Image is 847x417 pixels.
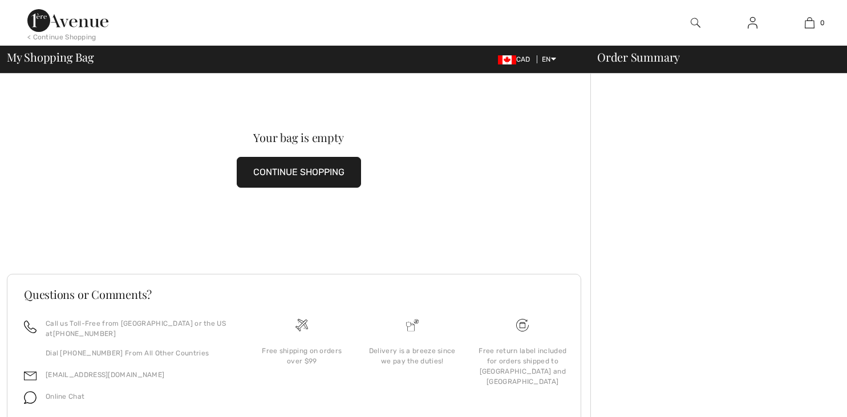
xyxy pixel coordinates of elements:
div: Free return label included for orders shipped to [GEOGRAPHIC_DATA] and [GEOGRAPHIC_DATA] [477,346,569,387]
a: 0 [781,16,837,30]
img: chat [24,391,37,404]
p: Dial [PHONE_NUMBER] From All Other Countries [46,348,233,358]
img: email [24,370,37,382]
span: EN [542,55,556,63]
div: Delivery is a breeze since we pay the duties! [366,346,458,366]
img: Free shipping on orders over $99 [516,319,529,331]
img: 1ère Avenue [27,9,108,32]
img: Canadian Dollar [498,55,516,64]
a: [EMAIL_ADDRESS][DOMAIN_NAME] [46,371,164,379]
img: call [24,321,37,333]
h3: Questions or Comments? [24,289,564,300]
div: < Continue Shopping [27,32,96,42]
span: Online Chat [46,392,84,400]
div: Order Summary [583,51,840,63]
span: My Shopping Bag [7,51,94,63]
img: My Info [748,16,757,30]
div: Free shipping on orders over $99 [256,346,348,366]
iframe: Opens a widget where you can chat to one of our agents [775,383,836,411]
img: Free shipping on orders over $99 [295,319,308,331]
img: My Bag [805,16,814,30]
a: [PHONE_NUMBER] [53,330,116,338]
div: Your bag is empty [36,132,561,143]
img: Delivery is a breeze since we pay the duties! [406,319,419,331]
p: Call us Toll-Free from [GEOGRAPHIC_DATA] or the US at [46,318,233,339]
a: Sign In [739,16,767,30]
span: CAD [498,55,535,63]
span: 0 [820,18,825,28]
img: search the website [691,16,700,30]
button: CONTINUE SHOPPING [237,157,361,188]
